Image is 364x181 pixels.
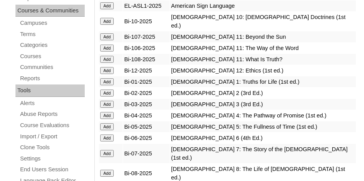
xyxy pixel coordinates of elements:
td: [DEMOGRAPHIC_DATA] 12: Ethics (1st ed.) [170,65,356,76]
input: Add [100,56,114,63]
a: Alerts [19,98,85,108]
a: Communities [19,62,85,72]
td: Bi-12-2025 [123,65,169,76]
td: [DEMOGRAPHIC_DATA] 2 (3rd Ed.) [170,88,356,98]
td: [DEMOGRAPHIC_DATA] 10: [DEMOGRAPHIC_DATA] Doctrines (1st ed.) [170,12,356,31]
td: [DEMOGRAPHIC_DATA] 6 (4th Ed.) [170,133,356,143]
a: Settings [19,154,85,164]
td: [DEMOGRAPHIC_DATA] 4: The Pathway of Promise (1st ed.) [170,110,356,121]
input: Add [100,123,114,130]
td: [DEMOGRAPHIC_DATA] 3 (3rd Ed.) [170,99,356,110]
a: Courses [19,52,85,61]
td: Bi-04-2025 [123,110,169,121]
input: Add [100,67,114,74]
input: Add [100,170,114,177]
td: [DEMOGRAPHIC_DATA] 1: Truths for Life (1st ed.) [170,76,356,87]
td: American Sign Language [170,0,356,11]
td: Bi-06-2025 [123,133,169,143]
td: [DEMOGRAPHIC_DATA] 11: Beyond the Sun [170,31,356,42]
td: Bi-106-2025 [123,43,169,53]
div: Tools [15,84,85,97]
td: Bi-07-2025 [123,144,169,163]
td: [DEMOGRAPHIC_DATA] 5: The Fullness of Time (1st ed.) [170,121,356,132]
input: Add [100,2,114,9]
td: Bi-107-2025 [123,31,169,42]
a: Reports [19,74,85,83]
input: Add [100,150,114,157]
td: Bi-10-2025 [123,12,169,31]
a: Categories [19,40,85,50]
div: Courses & Communities [15,5,85,17]
td: Bi-02-2025 [123,88,169,98]
a: Terms [19,29,85,39]
td: Bi-05-2025 [123,121,169,132]
input: Add [100,101,114,108]
a: Campuses [19,18,85,28]
input: Add [100,33,114,40]
a: Import / Export [19,132,85,141]
td: Bi-03-2025 [123,99,169,110]
input: Add [100,78,114,85]
td: Bi-108-2025 [123,54,169,65]
a: Clone Tools [19,143,85,152]
input: Add [100,134,114,141]
input: Add [100,112,114,119]
td: [DEMOGRAPHIC_DATA] 11: The Way of the Word [170,43,356,53]
a: End Users Session [19,165,85,174]
input: Add [100,18,114,25]
input: Add [100,90,114,97]
td: Bi-01-2025 [123,76,169,87]
td: [DEMOGRAPHIC_DATA] 11: What Is Truth? [170,54,356,65]
a: Abuse Reports [19,109,85,119]
td: [DEMOGRAPHIC_DATA] 7: The Story of the [DEMOGRAPHIC_DATA] (1st ed.) [170,144,356,163]
td: EL-ASL1-2025 [123,0,169,11]
a: Course Evaluations [19,121,85,130]
input: Add [100,45,114,52]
